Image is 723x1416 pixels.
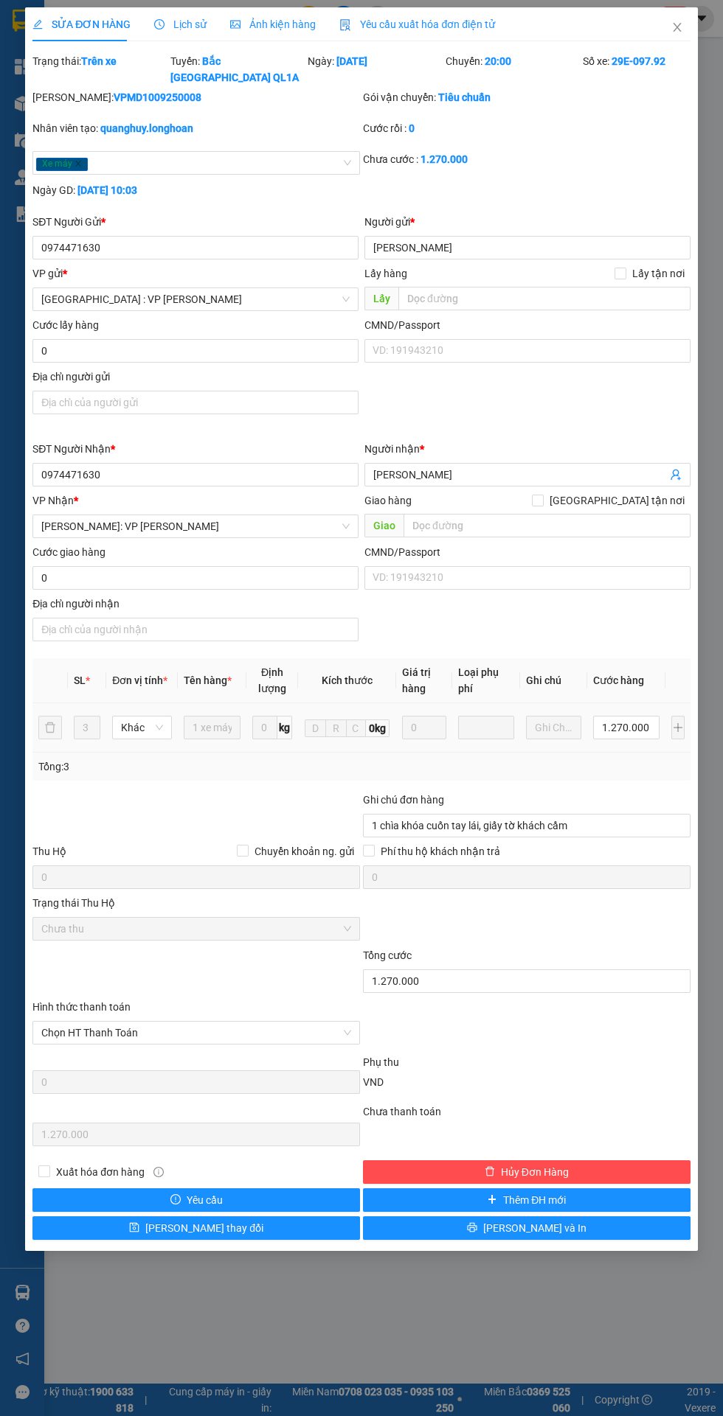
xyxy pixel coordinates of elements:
span: Cước hàng [593,674,644,686]
input: Địa chỉ của người gửi [32,391,359,414]
span: close [671,21,683,33]
span: plus [487,1194,497,1206]
span: picture [230,19,241,29]
span: info-circle [153,1167,164,1177]
b: 29E-097.92 [612,55,665,67]
b: 0 [409,122,415,134]
span: Hủy Đơn Hàng [501,1164,569,1180]
b: [DATE] 10:03 [77,184,137,196]
span: 0kg [366,719,390,737]
th: Ghi chú [520,658,587,703]
div: [PERSON_NAME]: [32,89,360,105]
th: Loại phụ phí [452,658,520,703]
div: Ngày: [306,53,444,86]
div: VP gửi [32,265,359,282]
span: delete [485,1166,495,1178]
span: save [129,1222,139,1234]
b: Tiêu chuẩn [438,91,491,103]
div: Trạng thái: [31,53,169,86]
input: Ghi Chú [526,716,581,739]
button: deleteHủy Đơn Hàng [363,1160,691,1184]
span: printer [467,1222,477,1234]
span: Chuyển khoản ng. gửi [249,843,360,859]
div: Chuyến: [444,53,582,86]
span: Hà Nội : VP Nam Từ Liêm [41,288,350,310]
span: Tổng cước [363,949,412,961]
span: Định lượng [258,666,286,694]
span: [GEOGRAPHIC_DATA] tận nơi [544,492,691,509]
span: edit [32,19,43,29]
b: Trên xe [81,55,117,67]
div: Người gửi [364,214,691,230]
div: Trạng thái Thu Hộ [32,895,360,911]
span: Hồ Chí Minh: VP Bình Thạnh [41,515,350,537]
input: Dọc đường [404,514,691,537]
div: Cước rồi : [363,120,691,136]
span: [PERSON_NAME] và In [483,1220,587,1236]
span: Giao hàng [364,495,412,506]
span: [PERSON_NAME] thay đổi [145,1220,263,1236]
span: Thu Hộ [32,845,66,857]
span: VND [363,1076,384,1088]
span: Giá trị hàng [402,666,431,694]
span: Giao [364,514,404,537]
span: clock-circle [154,19,165,29]
input: VD: Bàn, Ghế [184,716,241,739]
b: quanghuy.longhoan [100,122,193,134]
input: R [325,719,347,737]
div: CMND/Passport [364,317,691,333]
div: Địa chỉ người gửi [32,369,359,385]
button: exclamation-circleYêu cầu [32,1188,360,1212]
span: SL [74,674,86,686]
span: Yêu cầu [187,1192,223,1208]
input: Dọc đường [398,287,691,310]
input: Ghi chú đơn hàng [363,814,691,837]
button: plusThêm ĐH mới [363,1188,691,1212]
span: Tên hàng [184,674,232,686]
div: CMND/Passport [364,544,691,560]
label: Hình thức thanh toán [32,1001,131,1013]
label: Cước lấy hàng [32,319,99,331]
b: [DATE] [336,55,367,67]
b: 1.270.000 [421,153,468,165]
div: Chưa cước : [363,151,691,167]
span: Kích thước [322,674,373,686]
span: Chọn HT Thanh Toán [41,1022,351,1044]
input: C [346,719,365,737]
span: Xe máy [36,158,88,171]
input: Cước giao hàng [32,566,359,590]
input: Cước lấy hàng [32,339,359,363]
span: Lấy [364,287,398,310]
span: Lịch sử [154,18,207,30]
button: printer[PERSON_NAME] và In [363,1216,691,1240]
button: plus [671,716,685,739]
span: Ảnh kiện hàng [230,18,316,30]
label: Ghi chú đơn hàng [363,794,444,806]
div: Phụ thu [361,1054,692,1070]
div: SĐT Người Gửi [32,214,359,230]
span: Xuất hóa đơn hàng [50,1164,151,1180]
div: Ngày GD: [32,182,360,198]
div: Tuyến: [169,53,307,86]
span: SỬA ĐƠN HÀNG [32,18,131,30]
div: Chưa thanh toán [361,1103,692,1120]
span: exclamation-circle [170,1194,181,1206]
span: Đơn vị tính [112,674,167,686]
div: Nhân viên tạo: [32,120,360,136]
div: Địa chỉ người nhận [32,596,359,612]
button: delete [38,716,62,739]
span: Phí thu hộ khách nhận trả [375,843,506,859]
span: VP Nhận [32,495,74,506]
div: SĐT Người Nhận [32,441,359,457]
span: Lấy tận nơi [626,265,691,282]
div: Gói vận chuyển: [363,89,691,105]
img: icon [339,19,351,31]
div: Tổng: 3 [38,758,361,775]
button: save[PERSON_NAME] thay đổi [32,1216,360,1240]
input: D [305,719,326,737]
span: close [75,160,82,167]
span: Yêu cầu xuất hóa đơn điện tử [339,18,495,30]
span: Khác [121,716,163,739]
b: VPMD1009250008 [114,91,201,103]
input: 0 [402,716,446,739]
